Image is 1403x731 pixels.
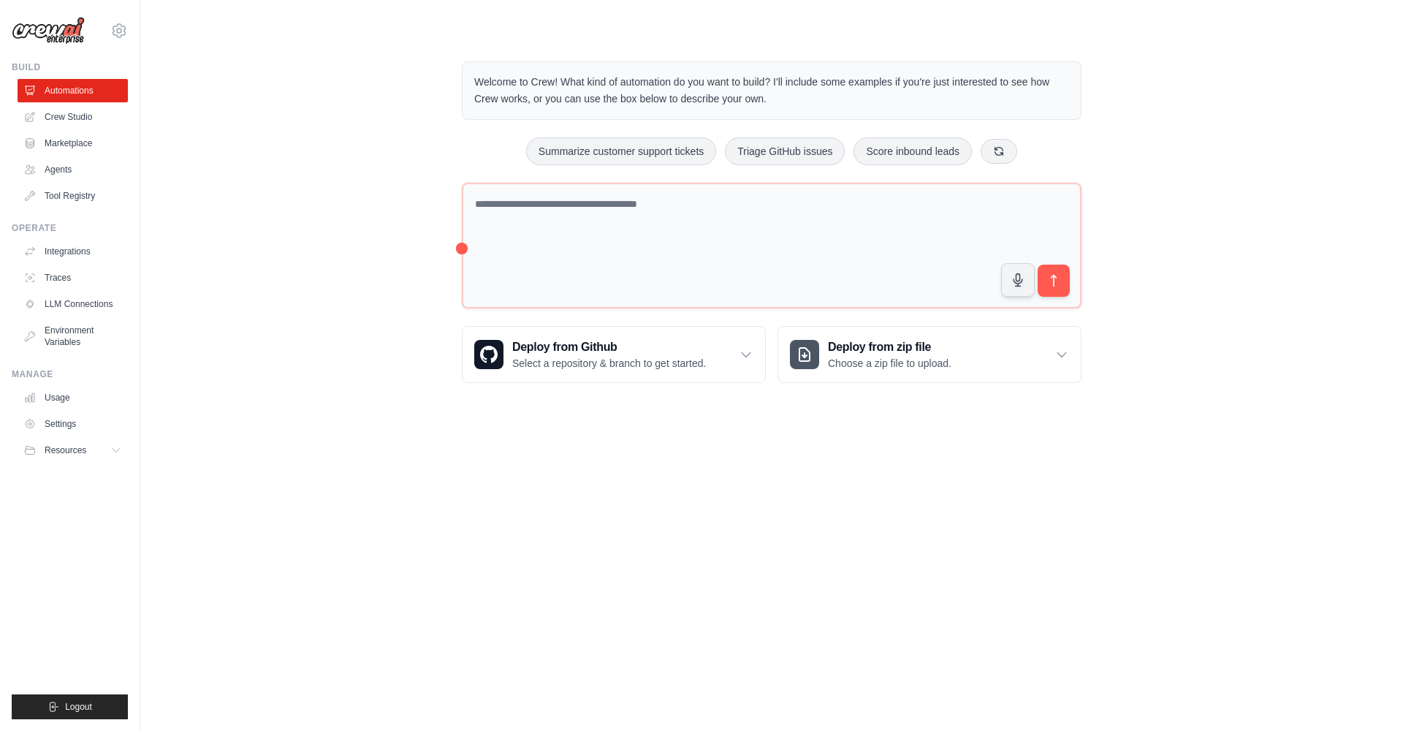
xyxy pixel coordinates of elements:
[45,444,86,456] span: Resources
[828,338,951,356] h3: Deploy from zip file
[12,17,85,45] img: Logo
[18,319,128,354] a: Environment Variables
[12,694,128,719] button: Logout
[18,79,128,102] a: Automations
[18,132,128,155] a: Marketplace
[18,105,128,129] a: Crew Studio
[18,439,128,462] button: Resources
[18,266,128,289] a: Traces
[18,240,128,263] a: Integrations
[65,701,92,713] span: Logout
[828,356,951,371] p: Choose a zip file to upload.
[12,61,128,73] div: Build
[18,386,128,409] a: Usage
[512,338,706,356] h3: Deploy from Github
[18,184,128,208] a: Tool Registry
[725,137,845,165] button: Triage GitHub issues
[12,368,128,380] div: Manage
[512,356,706,371] p: Select a repository & branch to get started.
[18,292,128,316] a: LLM Connections
[12,222,128,234] div: Operate
[853,137,972,165] button: Score inbound leads
[526,137,716,165] button: Summarize customer support tickets
[474,74,1069,107] p: Welcome to Crew! What kind of automation do you want to build? I'll include some examples if you'...
[18,158,128,181] a: Agents
[18,412,128,436] a: Settings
